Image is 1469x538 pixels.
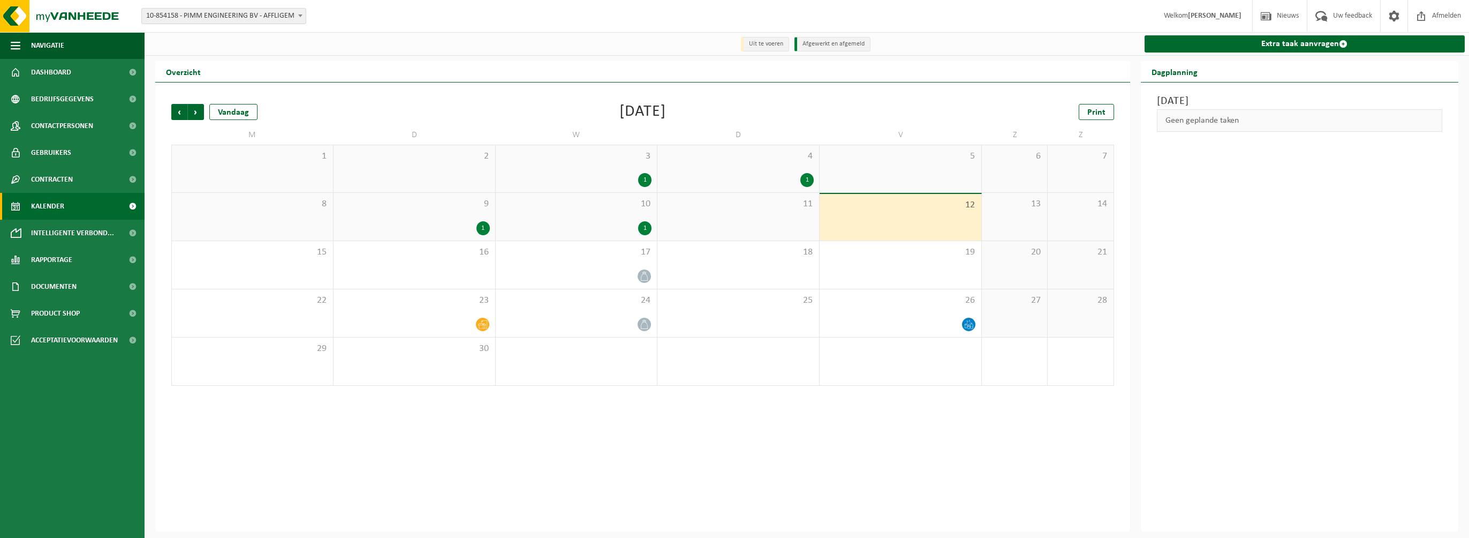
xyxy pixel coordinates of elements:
span: 10 [501,198,652,210]
div: 1 [800,173,814,187]
span: Rapportage [31,246,72,273]
span: 25 [663,295,814,307]
span: 3 [501,151,652,162]
td: D [657,125,820,145]
span: 24 [501,295,652,307]
strong: [PERSON_NAME] [1188,12,1241,20]
span: 13 [987,198,1042,210]
h3: [DATE] [1157,93,1443,109]
td: Z [982,125,1048,145]
span: 17 [501,246,652,258]
span: 27 [987,295,1042,307]
span: 7 [1053,151,1108,162]
div: 1 [638,221,652,235]
span: Intelligente verbond... [31,220,114,246]
span: 1 [177,151,328,162]
span: 2 [339,151,490,162]
span: 28 [1053,295,1108,307]
span: Gebruikers [31,139,71,166]
div: Geen geplande taken [1157,109,1443,132]
span: Kalender [31,193,64,220]
span: 26 [825,295,976,307]
td: V [820,125,982,145]
span: 18 [663,246,814,258]
span: Bedrijfsgegevens [31,86,94,113]
span: 23 [339,295,490,307]
a: Print [1079,104,1114,120]
h2: Dagplanning [1141,61,1208,82]
span: Product Shop [31,300,80,327]
td: M [171,125,334,145]
span: Navigatie [31,32,64,59]
span: 21 [1053,246,1108,258]
td: Z [1048,125,1114,145]
span: 29 [177,343,328,355]
span: 16 [339,246,490,258]
li: Uit te voeren [741,37,789,51]
div: 1 [638,173,652,187]
td: D [334,125,496,145]
span: Acceptatievoorwaarden [31,327,118,354]
span: 22 [177,295,328,307]
h2: Overzicht [155,61,211,82]
span: Dashboard [31,59,71,86]
span: Contactpersonen [31,113,93,139]
span: Vorige [171,104,187,120]
div: [DATE] [619,104,666,120]
span: 6 [987,151,1042,162]
span: 10-854158 - PIMM ENGINEERING BV - AFFLIGEM [142,9,306,24]
span: 14 [1053,198,1108,210]
span: 8 [177,198,328,210]
span: 30 [339,343,490,355]
span: 9 [339,198,490,210]
span: Volgende [188,104,204,120]
span: Print [1087,108,1105,117]
span: 5 [825,151,976,162]
span: Contracten [31,166,73,193]
td: W [496,125,658,145]
span: 12 [825,199,976,211]
span: 11 [663,198,814,210]
span: 20 [987,246,1042,258]
span: 4 [663,151,814,162]
span: Documenten [31,273,77,300]
div: Vandaag [209,104,258,120]
span: 15 [177,246,328,258]
span: 19 [825,246,976,258]
li: Afgewerkt en afgemeld [794,37,870,51]
span: 10-854158 - PIMM ENGINEERING BV - AFFLIGEM [141,8,306,24]
a: Extra taak aanvragen [1145,35,1465,53]
div: 1 [476,221,490,235]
